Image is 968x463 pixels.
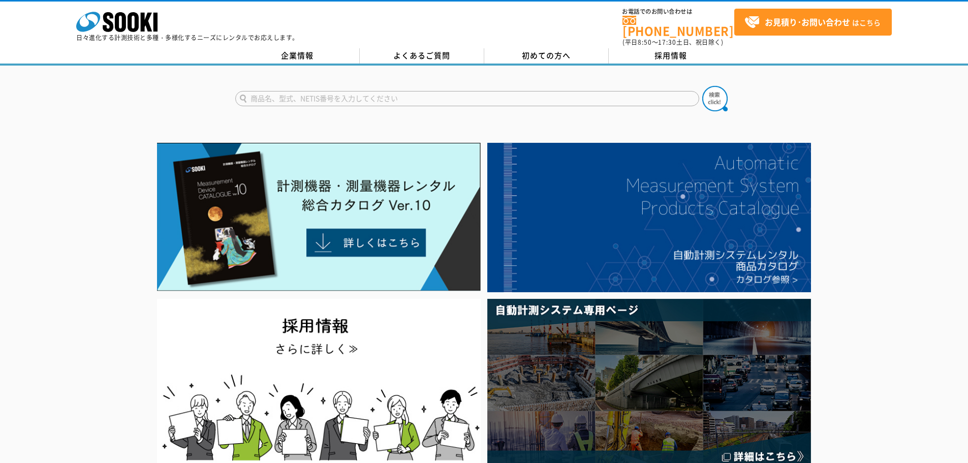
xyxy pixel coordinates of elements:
[360,48,484,64] a: よくあるご質問
[157,143,481,291] img: Catalog Ver10
[734,9,892,36] a: お見積り･お問い合わせはこちら
[484,48,609,64] a: 初めての方へ
[622,9,734,15] span: お電話でのお問い合わせは
[622,16,734,37] a: [PHONE_NUMBER]
[235,91,699,106] input: 商品名、型式、NETIS番号を入力してください
[638,38,652,47] span: 8:50
[658,38,676,47] span: 17:30
[235,48,360,64] a: 企業情報
[765,16,850,28] strong: お見積り･お問い合わせ
[76,35,299,41] p: 日々進化する計測技術と多種・多様化するニーズにレンタルでお応えします。
[609,48,733,64] a: 採用情報
[744,15,881,30] span: はこちら
[522,50,571,61] span: 初めての方へ
[622,38,723,47] span: (平日 ～ 土日、祝日除く)
[702,86,728,111] img: btn_search.png
[487,143,811,292] img: 自動計測システムカタログ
